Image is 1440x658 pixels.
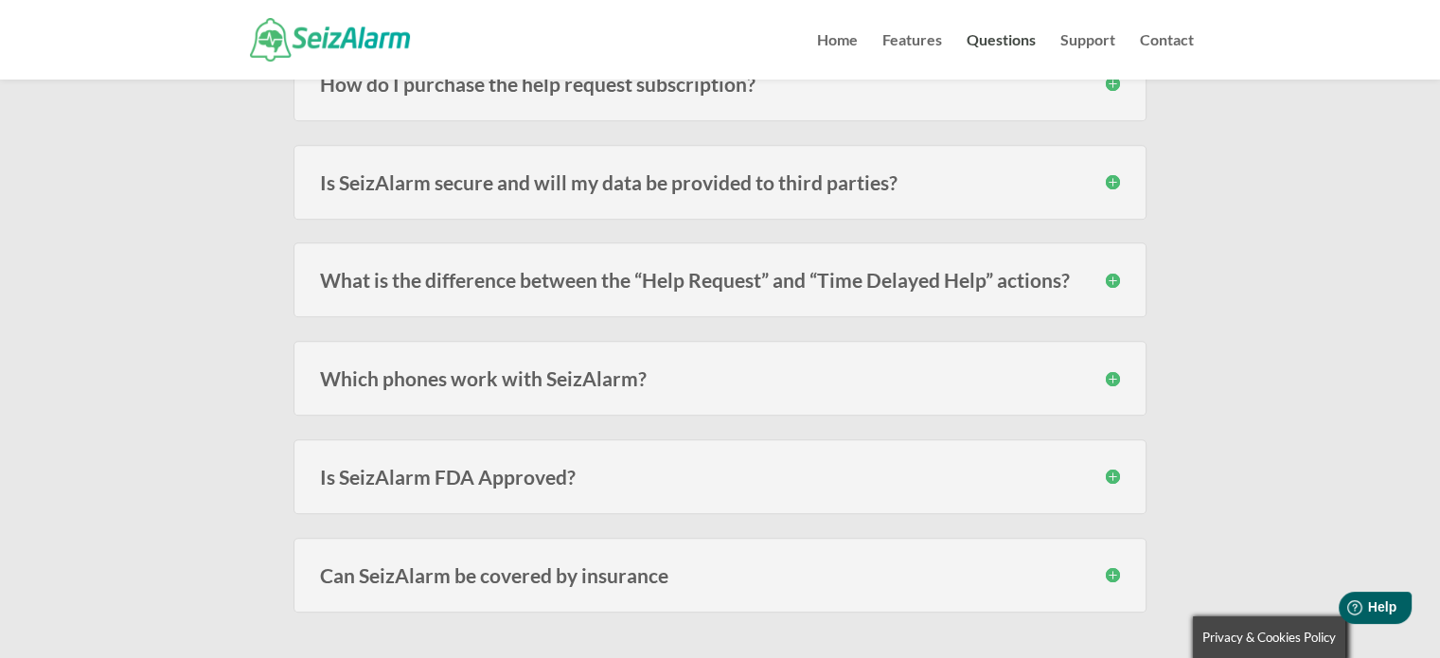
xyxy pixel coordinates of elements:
[320,270,1120,290] h3: What is the difference between the “Help Request” and “Time Delayed Help” actions?
[817,33,858,80] a: Home
[967,33,1036,80] a: Questions
[1060,33,1115,80] a: Support
[882,33,942,80] a: Features
[1202,630,1336,645] span: Privacy & Cookies Policy
[1271,584,1419,637] iframe: Help widget launcher
[250,18,410,61] img: SeizAlarm
[320,467,1120,487] h3: Is SeizAlarm FDA Approved?
[1140,33,1194,80] a: Contact
[320,172,1120,192] h3: Is SeizAlarm secure and will my data be provided to third parties?
[320,565,1120,585] h3: Can SeizAlarm be covered by insurance
[320,368,1120,388] h3: Which phones work with SeizAlarm?
[320,74,1120,94] h3: How do I purchase the help request subscription?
